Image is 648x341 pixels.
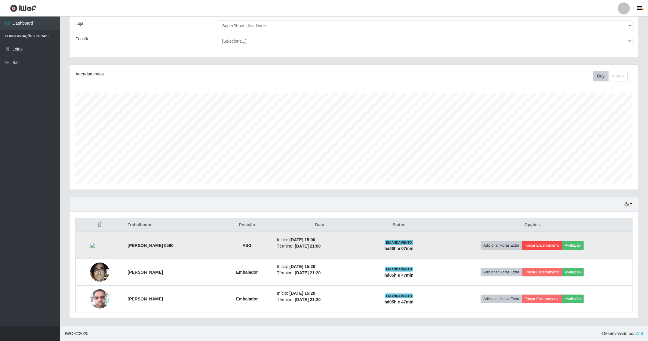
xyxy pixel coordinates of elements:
[295,270,321,275] time: [DATE] 21:20
[290,264,315,269] time: [DATE] 15:20
[608,71,628,81] button: Month
[10,5,37,12] img: CoreUI Logo
[481,295,522,303] button: Adicionar Horas Extra
[90,243,109,248] img: 1723126524066.jpeg
[242,243,251,248] strong: ASG
[522,268,562,276] button: Forçar Encerramento
[236,297,258,301] strong: Embalador
[295,297,321,302] time: [DATE] 21:20
[593,71,609,81] button: Day
[65,331,76,336] span: IWOF
[221,218,273,232] th: Posição
[593,71,633,81] div: Toolbar with button groups
[385,267,413,272] span: EM ANDAMENTO
[593,71,628,81] div: First group
[65,330,90,337] span: © 2025 .
[128,243,174,248] strong: [PERSON_NAME] 0590
[481,241,522,250] button: Adicionar Horas Extra
[432,218,633,232] th: Opções
[522,241,562,250] button: Forçar Encerramento
[385,300,414,304] strong: há 05 h e 47 min
[75,36,90,42] label: Função
[635,331,643,336] a: iWof
[128,270,163,275] strong: [PERSON_NAME]
[273,218,366,232] th: Data
[385,240,413,245] span: EM ANDAMENTO
[277,290,362,297] li: Início:
[295,244,321,248] time: [DATE] 21:00
[522,295,562,303] button: Forçar Encerramento
[385,273,414,278] strong: há 05 h e 47 min
[75,71,303,77] div: Agendamentos
[385,294,413,298] span: EM ANDAMENTO
[385,246,414,251] strong: há 06 h e 07 min
[277,243,362,249] li: Término:
[562,241,584,250] button: Avaliação
[602,330,643,337] span: Desenvolvido por
[236,270,258,275] strong: Embalador
[90,286,109,312] img: 1749903352481.jpeg
[562,295,584,303] button: Avaliação
[277,237,362,243] li: Início:
[90,259,109,285] img: 1748926864127.jpeg
[290,291,315,296] time: [DATE] 15:20
[481,268,522,276] button: Adicionar Horas Extra
[124,218,221,232] th: Trabalhador
[277,263,362,270] li: Início:
[290,237,315,242] time: [DATE] 15:00
[128,297,163,301] strong: [PERSON_NAME]
[277,297,362,303] li: Término:
[366,218,432,232] th: Status
[277,270,362,276] li: Término:
[562,268,584,276] button: Avaliação
[75,20,83,27] label: Loja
